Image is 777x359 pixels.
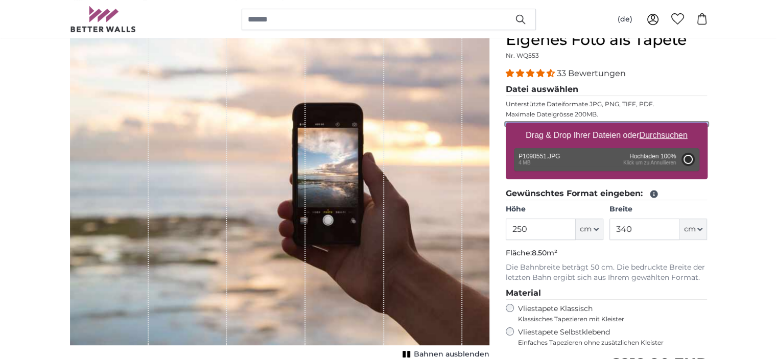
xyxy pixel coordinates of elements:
[506,187,708,200] legend: Gewünschtes Format eingeben:
[609,10,641,29] button: (de)
[518,339,708,347] span: Einfaches Tapezieren ohne zusätzlichen Kleister
[506,31,708,49] h1: Eigenes Foto als Tapete
[506,52,539,59] span: Nr. WQ553
[532,248,557,257] span: 8.50m²
[580,224,592,234] span: cm
[506,248,708,258] p: Fläche:
[518,327,708,347] label: Vliestapete Selbstklebend
[506,262,708,283] p: Die Bahnbreite beträgt 50 cm. Die bedruckte Breite der letzten Bahn ergibt sich aus Ihrem gewählt...
[576,219,603,240] button: cm
[506,204,603,214] label: Höhe
[518,304,699,323] label: Vliestapete Klassisch
[506,287,708,300] legend: Material
[518,315,699,323] span: Klassisches Tapezieren mit Kleister
[557,68,626,78] span: 33 Bewertungen
[679,219,707,240] button: cm
[506,83,708,96] legend: Datei auswählen
[506,68,557,78] span: 4.33 stars
[684,224,695,234] span: cm
[522,125,692,146] label: Drag & Drop Ihrer Dateien oder
[639,131,687,139] u: Durchsuchen
[609,204,707,214] label: Breite
[506,110,708,118] p: Maximale Dateigrösse 200MB.
[70,6,136,32] img: Betterwalls
[506,100,708,108] p: Unterstützte Dateiformate JPG, PNG, TIFF, PDF.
